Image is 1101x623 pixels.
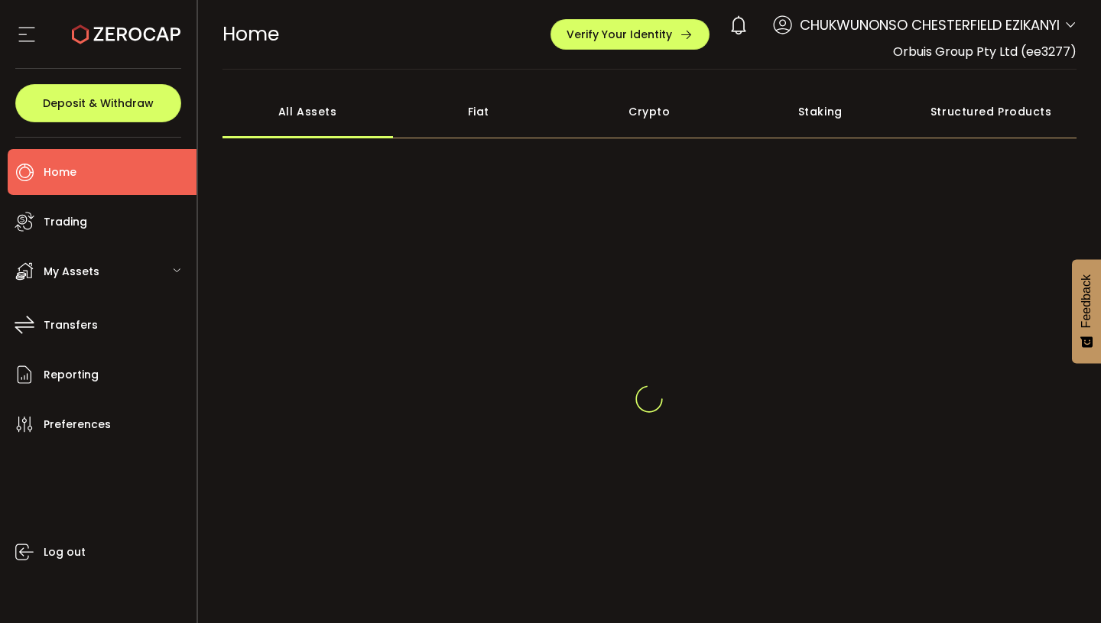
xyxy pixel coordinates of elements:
div: Fiat [393,85,564,138]
button: Deposit & Withdraw [15,84,181,122]
div: All Assets [222,85,394,138]
span: Trading [44,211,87,233]
div: Staking [735,85,906,138]
span: My Assets [44,261,99,283]
span: Preferences [44,414,111,436]
span: Reporting [44,364,99,386]
span: Transfers [44,314,98,336]
button: Feedback - Show survey [1072,259,1101,363]
span: Home [44,161,76,183]
span: Orbuis Group Pty Ltd (ee3277) [893,43,1077,60]
span: Log out [44,541,86,563]
div: Structured Products [906,85,1077,138]
span: Feedback [1080,274,1093,328]
button: Verify Your Identity [550,19,710,50]
span: Verify Your Identity [567,29,672,40]
span: CHUKWUNONSO CHESTERFIELD EZIKANYI [800,15,1060,35]
div: Crypto [564,85,736,138]
span: Deposit & Withdraw [43,98,154,109]
span: Home [222,21,279,47]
